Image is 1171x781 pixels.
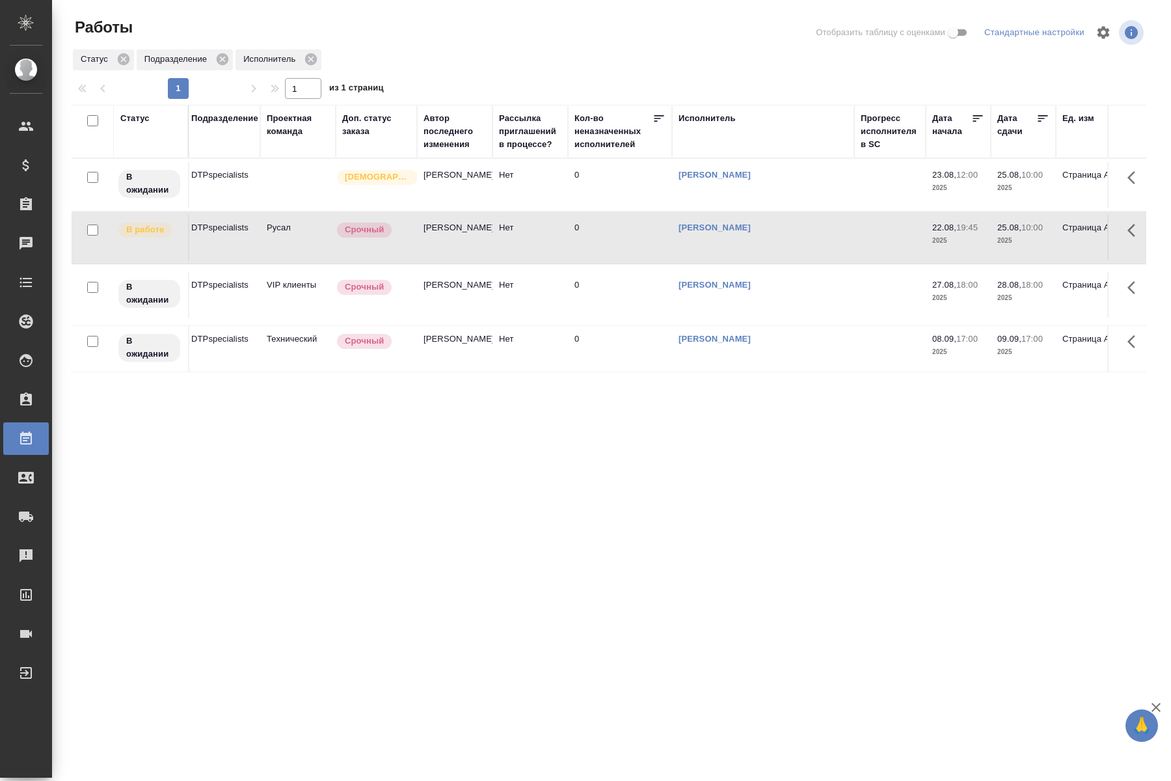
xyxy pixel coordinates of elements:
td: DTPspecialists [185,326,260,372]
span: 🙏 [1131,712,1153,739]
span: Работы [72,17,133,38]
div: Исполнитель назначен, приступать к работе пока рано [117,169,182,199]
p: 08.09, [932,334,956,344]
span: Посмотреть информацию [1119,20,1146,45]
td: DTPspecialists [185,272,260,318]
p: 12:00 [956,170,978,180]
td: 0 [568,326,672,372]
p: В ожидании [126,335,172,361]
div: Подразделение [137,49,233,70]
p: 18:00 [956,280,978,290]
p: 2025 [932,182,984,195]
p: Статус [81,53,113,66]
div: Статус [120,112,150,125]
p: 25.08, [997,170,1021,180]
p: 25.08, [997,223,1021,232]
p: 10:00 [1021,170,1043,180]
a: [PERSON_NAME] [679,223,751,232]
div: Исполнитель назначен, приступать к работе пока рано [117,333,182,363]
p: 19:45 [956,223,978,232]
p: Срочный [345,335,384,348]
p: В ожидании [126,281,172,307]
button: 🙏 [1125,709,1158,742]
span: Отобразить таблицу с оценками [816,26,945,39]
p: 17:00 [956,334,978,344]
div: Исполнитель [236,49,321,70]
p: 2025 [932,234,984,247]
p: 2025 [997,234,1049,247]
td: [PERSON_NAME] [417,326,492,372]
span: Настроить таблицу [1088,17,1119,48]
p: Срочный [345,281,384,294]
td: Нет [492,215,568,260]
button: Здесь прячутся важные кнопки [1120,326,1151,357]
td: [PERSON_NAME] [417,272,492,318]
div: Кол-во неназначенных исполнителей [574,112,653,151]
a: [PERSON_NAME] [679,334,751,344]
p: 2025 [997,346,1049,359]
a: [PERSON_NAME] [679,170,751,180]
div: Дата сдачи [997,112,1036,138]
div: Прогресс исполнителя в SC [861,112,919,151]
td: Нет [492,326,568,372]
p: В ожидании [126,171,172,197]
p: 28.08, [997,280,1021,290]
div: Рассылка приглашений в процессе? [499,112,561,151]
div: Дата начала [932,112,971,138]
td: Страница А4 [1056,215,1131,260]
p: 2025 [997,292,1049,305]
button: Здесь прячутся важные кнопки [1120,272,1151,303]
p: Исполнитель [243,53,300,66]
td: Нет [492,162,568,208]
div: Исполнитель [679,112,736,125]
button: Здесь прячутся важные кнопки [1120,215,1151,246]
p: Срочный [345,223,384,236]
p: 17:00 [1021,334,1043,344]
button: Здесь прячутся важные кнопки [1120,162,1151,193]
div: Статус [73,49,134,70]
td: 0 [568,272,672,318]
td: Нет [492,272,568,318]
p: В работе [126,223,164,236]
td: DTPspecialists [185,215,260,260]
td: Страница А4 [1056,326,1131,372]
p: Подразделение [144,53,211,66]
p: 23.08, [932,170,956,180]
td: Русал [260,215,336,260]
p: 18:00 [1021,280,1043,290]
p: 2025 [932,346,984,359]
div: Проектная команда [267,112,329,138]
p: 10:00 [1021,223,1043,232]
div: Подразделение [191,112,258,125]
td: Технический [260,326,336,372]
div: Исполнитель назначен, приступать к работе пока рано [117,279,182,309]
td: 0 [568,162,672,208]
td: VIP клиенты [260,272,336,318]
a: [PERSON_NAME] [679,280,751,290]
div: Автор последнего изменения [424,112,486,151]
span: из 1 страниц [329,80,384,99]
p: 2025 [932,292,984,305]
td: 0 [568,215,672,260]
div: Доп. статус заказа [342,112,411,138]
p: [DEMOGRAPHIC_DATA] [345,171,410,184]
td: Страница А4 [1056,272,1131,318]
div: split button [981,23,1088,43]
td: [PERSON_NAME] [417,215,492,260]
p: 27.08, [932,280,956,290]
p: 09.09, [997,334,1021,344]
p: 22.08, [932,223,956,232]
td: Страница А4 [1056,162,1131,208]
td: [PERSON_NAME] [417,162,492,208]
div: Исполнитель выполняет работу [117,221,182,239]
div: Ед. изм [1062,112,1094,125]
td: DTPspecialists [185,162,260,208]
p: 2025 [997,182,1049,195]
